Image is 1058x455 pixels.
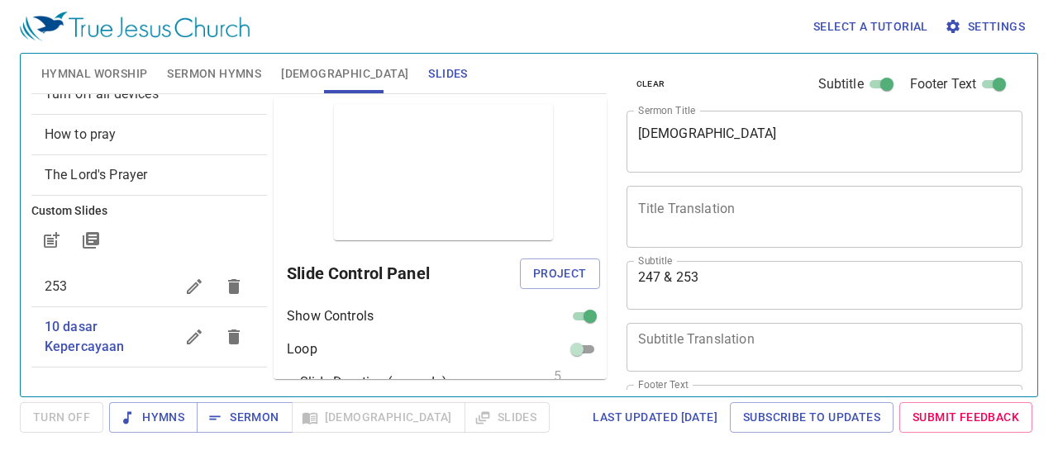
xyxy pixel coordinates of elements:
button: Sermon [197,402,292,433]
div: How to pray [31,115,267,154]
p: Show Controls [287,306,374,326]
span: Hymnal Worship [41,64,148,84]
span: Slides [428,64,467,84]
span: [object Object] [45,86,159,102]
span: Sermon [210,407,279,428]
div: 247 & 253 [146,47,179,55]
span: Hymns [122,407,184,428]
span: Select a tutorial [813,17,928,37]
span: [object Object] [45,167,148,182]
span: [object Object] [45,126,117,142]
a: Subscribe to Updates [730,402,894,433]
h6: Slide Control Panel [287,260,520,287]
div: [DEMOGRAPHIC_DATA] [DEMOGRAPHIC_DATA] Sejati Tewah [95,125,231,130]
span: Sermon Hymns [167,64,261,84]
span: Subscribe to Updates [743,407,880,428]
button: clear [627,74,675,94]
span: Settings [948,17,1025,37]
span: Last updated [DATE] [593,407,717,428]
span: clear [636,77,665,92]
div: 10 dasar Kepercayaan [31,307,267,367]
button: Project [520,258,600,289]
span: 253 [45,278,67,294]
h6: Custom Slides [31,202,267,220]
span: Subtitle [818,74,864,94]
button: Hymns [109,402,198,433]
div: Turn off all devices [31,74,267,114]
li: 247 [151,92,171,107]
button: Settings [941,12,1032,42]
textarea: [DEMOGRAPHIC_DATA] [638,126,1012,157]
div: 253 [31,267,267,306]
p: Loop [287,339,317,359]
textarea: 247 & 253 [638,269,1012,301]
span: 10 dasar Kepercayaan [45,319,125,354]
div: [DEMOGRAPHIC_DATA] [32,13,293,42]
img: True Jesus Church [20,12,250,41]
a: Submit Feedback [899,402,1032,433]
span: Footer Text [910,74,977,94]
span: Project [533,263,587,284]
a: Last updated [DATE] [586,402,724,433]
button: Select a tutorial [807,12,935,42]
div: The Lord's Prayer [31,155,267,195]
span: Submit Feedback [913,407,1019,428]
p: Pujian 詩 [148,79,179,88]
p: Slide Duration (seconds) [300,372,447,392]
span: [DEMOGRAPHIC_DATA] [281,64,408,84]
